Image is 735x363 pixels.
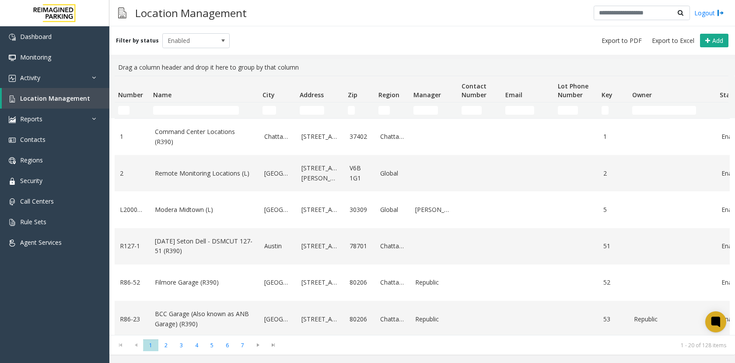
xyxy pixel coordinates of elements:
a: Remote Monitoring Locations (L) [155,169,254,178]
input: City Filter [262,106,276,115]
span: Add [712,36,723,45]
a: [STREET_ADDRESS] [301,278,339,287]
a: [DATE] Seton Dell - DSMCUT 127-51 (R390) [155,236,254,256]
input: Contact Number Filter [462,106,482,115]
a: 2 [603,169,623,178]
span: Rule Sets [20,218,46,226]
a: [STREET_ADDRESS][PERSON_NAME] [301,163,339,183]
label: Filter by status [116,37,159,45]
a: Chattanooga [380,132,405,141]
td: City Filter [259,102,296,118]
span: City [262,91,275,99]
div: Data table [109,76,735,335]
span: Monitoring [20,53,51,61]
a: BCC Garage (Also known as ANB Garage) (R390) [155,309,254,329]
img: 'icon' [9,54,16,61]
a: 2 [120,169,144,178]
a: Filmore Garage (R390) [155,278,254,287]
a: [GEOGRAPHIC_DATA] [264,314,291,324]
a: Global [380,205,405,215]
span: Enabled [163,34,216,48]
input: Zip Filter [348,106,355,115]
span: Regions [20,156,43,164]
span: Contacts [20,135,45,144]
a: Chattanooga [380,241,405,251]
span: Location Management [20,94,90,102]
a: V6B 1G1 [350,163,370,183]
img: 'icon' [9,240,16,247]
span: Key [602,91,612,99]
img: logout [717,8,724,18]
span: Number [118,91,143,99]
td: Owner Filter [629,102,716,118]
a: Chattanooga [380,314,405,324]
div: Drag a column header and drop it here to group by that column [115,59,730,76]
a: [GEOGRAPHIC_DATA] [264,169,291,178]
td: Email Filter [502,102,554,118]
img: 'icon' [9,198,16,205]
span: Page 7 [235,339,250,351]
kendo-pager-info: 1 - 20 of 128 items [286,342,726,349]
a: 53 [603,314,623,324]
span: Email [505,91,522,99]
img: 'icon' [9,157,16,164]
img: 'icon' [9,95,16,102]
span: Agent Services [20,238,62,247]
a: 80206 [350,278,370,287]
a: [GEOGRAPHIC_DATA] [264,278,291,287]
a: Command Center Locations (R390) [155,127,254,147]
span: Export to Excel [652,36,694,45]
span: Page 6 [220,339,235,351]
img: 'icon' [9,75,16,82]
td: Name Filter [150,102,259,118]
a: 80206 [350,314,370,324]
button: Export to PDF [598,35,645,47]
a: [STREET_ADDRESS] [301,132,339,141]
input: Address Filter [300,106,324,115]
span: Address [300,91,324,99]
td: Address Filter [296,102,344,118]
a: [STREET_ADDRESS] [301,205,339,215]
span: Activity [20,74,40,82]
span: Export to PDF [602,36,642,45]
span: Manager [413,91,441,99]
a: 1 [603,132,623,141]
a: Republic [415,314,453,324]
td: Number Filter [115,102,150,118]
span: Security [20,176,42,185]
img: 'icon' [9,219,16,226]
a: Chattanooga [380,278,405,287]
td: Contact Number Filter [458,102,502,118]
a: Modera Midtown (L) [155,205,254,215]
a: Republic [415,278,453,287]
td: Key Filter [598,102,629,118]
a: 51 [603,241,623,251]
a: R86-52 [120,278,144,287]
span: Reports [20,115,42,123]
a: Austin [264,241,291,251]
a: R127-1 [120,241,144,251]
span: Owner [632,91,652,99]
a: L20000500 [120,205,144,215]
input: Region Filter [378,106,390,115]
a: [PERSON_NAME] [415,205,453,215]
a: R86-23 [120,314,144,324]
span: Page 2 [158,339,174,351]
button: Export to Excel [648,35,698,47]
button: Add [700,34,728,48]
td: Manager Filter [410,102,458,118]
a: 37402 [350,132,370,141]
a: [STREET_ADDRESS] [301,314,339,324]
a: Chattanooga [264,132,291,141]
span: Region [378,91,399,99]
span: Lot Phone Number [558,82,588,99]
img: 'icon' [9,137,16,144]
span: Page 4 [189,339,204,351]
h3: Location Management [131,2,251,24]
span: Go to the last page [266,339,281,351]
input: Number Filter [118,106,129,115]
span: Contact Number [462,82,486,99]
input: Key Filter [602,106,609,115]
img: 'icon' [9,34,16,41]
a: [GEOGRAPHIC_DATA] [264,205,291,215]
